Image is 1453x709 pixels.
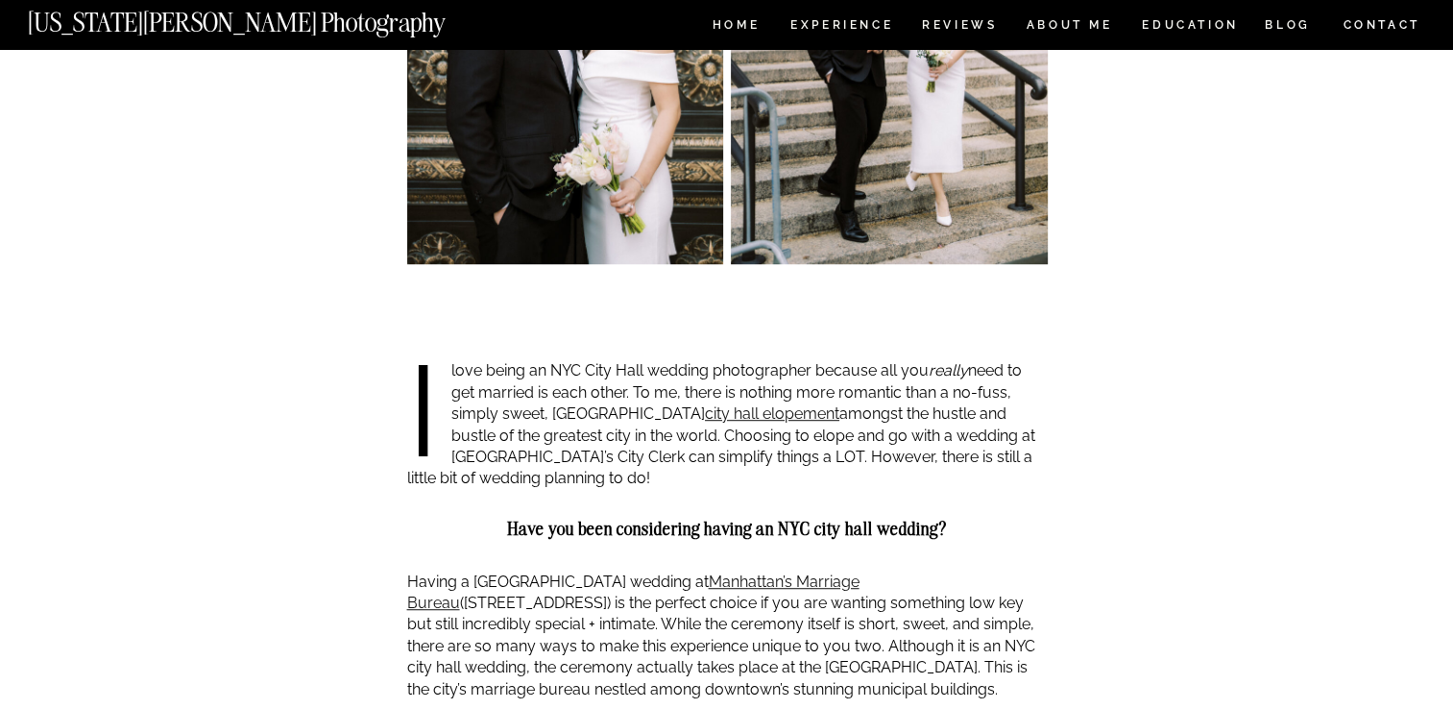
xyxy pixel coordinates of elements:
strong: Have you been considering having an NYC city hall wedding? [507,518,947,540]
a: city hall elopement [705,404,839,423]
a: EDUCATION [1140,19,1241,36]
a: Experience [790,19,891,36]
p: I love being an NYC City Hall wedding photographer because all you need to get married is each ot... [407,360,1048,489]
p: Having a [GEOGRAPHIC_DATA] wedding at ([STREET_ADDRESS]) is the perfect choice if you are wanting... [407,572,1048,700]
a: BLOG [1265,19,1311,36]
a: CONTACT [1342,14,1421,36]
a: REVIEWS [922,19,994,36]
a: [US_STATE][PERSON_NAME] Photography [28,10,510,26]
em: really [929,361,968,379]
a: ABOUT ME [1026,19,1113,36]
a: HOME [709,19,763,36]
